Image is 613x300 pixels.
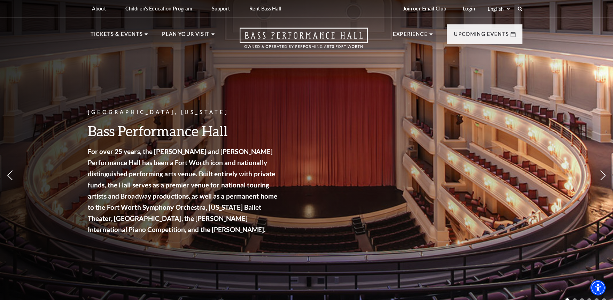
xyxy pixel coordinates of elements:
p: [GEOGRAPHIC_DATA], [US_STATE] [88,108,279,117]
select: Select: [486,6,511,12]
p: About [92,6,106,11]
h3: Bass Performance Hall [88,122,279,140]
p: Support [212,6,230,11]
strong: For over 25 years, the [PERSON_NAME] and [PERSON_NAME] Performance Hall has been a Fort Worth ico... [88,147,277,233]
p: Rent Bass Hall [249,6,281,11]
p: Children's Education Program [125,6,192,11]
p: Plan Your Visit [162,30,210,43]
p: Upcoming Events [454,30,509,43]
div: Accessibility Menu [590,280,606,295]
p: Experience [393,30,428,43]
p: Tickets & Events [91,30,143,43]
